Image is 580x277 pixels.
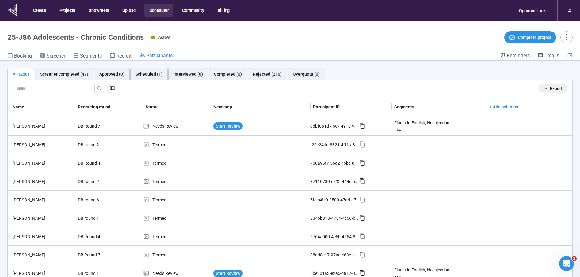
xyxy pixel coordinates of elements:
[490,103,518,110] span: + Add columns
[144,4,173,17] button: Scheduler
[10,160,75,167] div: [PERSON_NAME]
[543,86,548,91] span: export
[143,215,211,222] div: Termed
[8,97,75,117] th: Name
[143,97,211,117] th: Status
[47,53,65,59] span: Screener
[75,249,121,261] div: DB Round 7
[55,4,79,17] button: Projects
[504,31,556,43] button: Complete project
[253,71,282,77] div: Rejected (210)
[515,5,549,17] div: Opinions Link
[310,197,359,203] div: 5fec48c0-2500-47dd-a7a7-1137b1f44853
[84,4,113,17] button: Showreels
[213,270,243,277] button: Start Review
[110,52,132,60] a: Recruit
[143,270,211,277] div: Needs Review
[507,53,530,58] span: Reminders
[485,102,523,112] button: + Add columns
[10,141,75,148] div: [PERSON_NAME]
[143,160,211,167] div: Termed
[13,71,29,77] div: All (258)
[310,160,359,167] div: 700a95f7-56a2-45bc-81ab-ac2894e5c792
[216,270,240,277] span: Start Review
[75,231,121,242] div: DB Round 4
[143,197,211,203] div: Termed
[7,33,144,42] h1: 25-J86 Adolescents - Chronic Conditions
[214,71,242,77] div: Completed (0)
[75,194,121,206] div: DB round 6
[394,119,451,133] div: Fluent in English, No injection Exp
[75,157,121,169] div: DB Round 4
[310,252,359,258] div: 88ad8e17-97ac-463e-b604-095a10f99d15
[10,252,75,258] div: [PERSON_NAME]
[392,97,482,117] th: Segments
[550,85,563,92] span: Export
[310,233,359,240] div: 6764a000-4c6b-4654-8ce3-72a4d54ab6b5
[99,71,124,77] div: Approved (0)
[135,71,162,77] div: Scheduled (1)
[310,123,359,129] div: ddbf061d-45c7-4918-95b0-20b65e507256
[538,84,567,93] button: exportExport
[10,215,75,222] div: [PERSON_NAME]
[10,270,75,277] div: [PERSON_NAME]
[143,141,211,148] div: Termed
[310,141,359,148] div: f20c24dd-8321-4ff1-a358-e7c76eada137
[559,256,574,271] iframe: Intercom live chat
[97,86,102,91] span: search
[560,31,573,43] button: more
[10,123,75,129] div: [PERSON_NAME]
[143,123,211,129] div: Needs Review
[143,252,211,258] div: Termed
[544,53,559,58] span: Emails
[40,71,88,77] div: Screener completed (47)
[310,270,359,277] div: 6be201a3-e2a5-4817-8e6b-6c66daf2b33d
[116,53,132,59] span: Recruit
[311,97,392,117] th: Participant ID
[94,84,104,93] button: search
[7,52,32,60] a: Booking
[518,34,551,41] span: Complete project
[75,176,121,187] div: DB round 2
[75,212,121,224] div: DB round 1
[80,53,102,59] span: Segments
[75,120,121,132] div: DB Round 7
[10,197,75,203] div: [PERSON_NAME]
[213,122,243,130] button: Start Review
[213,4,234,17] button: Billing
[75,139,121,151] div: DB round 2
[14,53,32,59] span: Booking
[310,215,359,222] div: 8346b918-4754-4c56-b29f-c7b678046be1
[538,52,559,60] a: Emails
[211,97,310,117] th: Next step
[146,53,173,58] span: Participants
[40,52,65,60] a: Screener
[216,123,240,129] span: Start Review
[174,71,203,77] div: Interviewed (0)
[139,52,173,60] a: Participants
[143,178,211,185] div: Termed
[143,233,211,240] div: Termed
[73,52,102,60] a: Segments
[572,256,577,261] span: 2
[293,71,320,77] div: Overquota (0)
[562,33,570,41] span: more
[177,4,208,17] button: Community
[10,178,75,185] div: [PERSON_NAME]
[75,97,143,117] th: Recruiting round
[158,35,170,40] span: Active
[28,4,50,17] button: Create
[10,233,75,240] div: [PERSON_NAME]
[310,178,359,185] div: 37110780-e792-444c-b330-d31c80a8ad34
[117,4,140,17] button: Upload
[500,52,530,60] a: Reminders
